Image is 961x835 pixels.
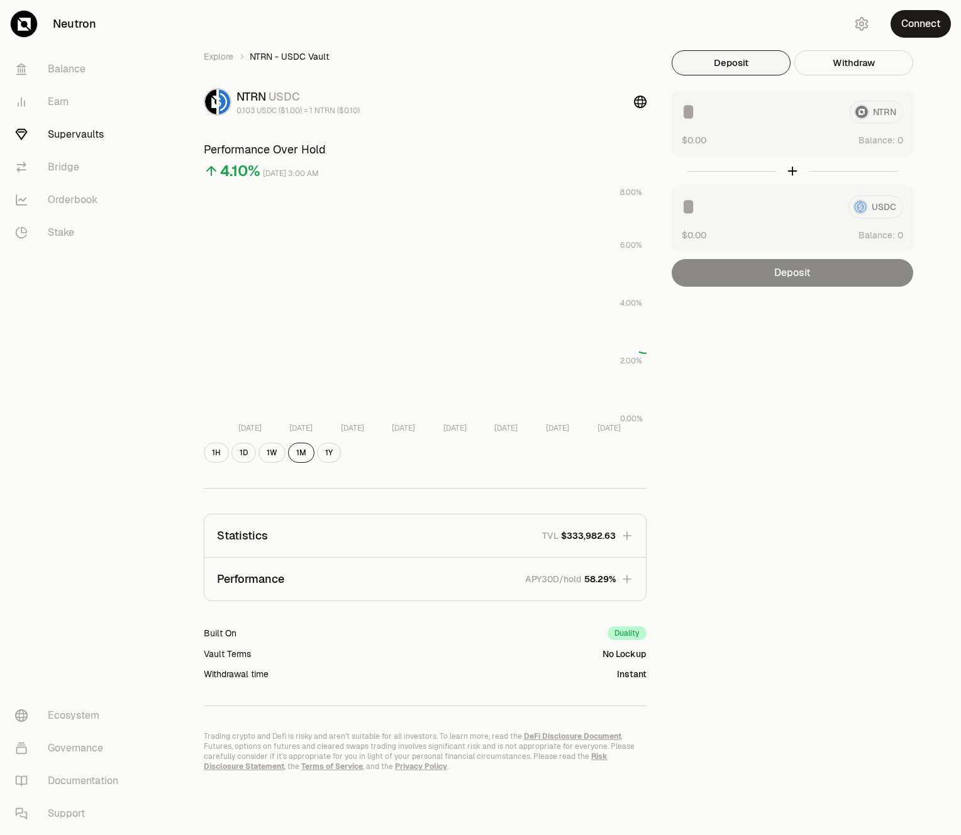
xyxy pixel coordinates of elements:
[289,423,313,433] tspan: [DATE]
[269,89,300,104] span: USDC
[525,573,582,585] p: APY30D/hold
[220,161,260,181] div: 4.10%
[263,167,319,181] div: [DATE] 3:00 AM
[5,184,136,216] a: Orderbook
[204,558,646,600] button: PerformanceAPY30D/hold58.29%
[682,133,706,147] button: $0.00
[494,423,518,433] tspan: [DATE]
[301,761,363,771] a: Terms of Service
[395,761,447,771] a: Privacy Policy
[5,797,136,830] a: Support
[258,443,286,463] button: 1W
[443,423,467,433] tspan: [DATE]
[5,765,136,797] a: Documentation
[204,141,647,158] h3: Performance Over Hold
[341,423,364,433] tspan: [DATE]
[617,668,647,680] div: Instant
[288,443,314,463] button: 1M
[231,443,256,463] button: 1D
[250,50,329,63] span: NTRN - USDC Vault
[238,423,262,433] tspan: [DATE]
[794,50,913,75] button: Withdraw
[620,187,642,197] tspan: 8.00%
[217,570,284,588] p: Performance
[204,50,647,63] nav: breadcrumb
[317,443,341,463] button: 1Y
[891,10,951,38] button: Connect
[5,732,136,765] a: Governance
[542,529,558,542] p: TVL
[5,699,136,732] a: Ecosystem
[204,731,647,741] p: Trading crypto and Defi is risky and aren't suitable for all investors. To learn more, read the .
[524,731,621,741] a: DeFi Disclosure Document
[597,423,621,433] tspan: [DATE]
[620,356,642,366] tspan: 2.00%
[204,741,647,771] p: Futures, options on futures and cleared swaps trading involves significant risk and is not approp...
[620,298,642,308] tspan: 4.00%
[561,529,616,542] span: $333,982.63
[204,50,233,63] a: Explore
[5,86,136,118] a: Earn
[204,443,229,463] button: 1H
[204,648,251,660] div: Vault Terms
[858,134,895,147] span: Balance:
[392,423,415,433] tspan: [DATE]
[5,118,136,151] a: Supervaults
[204,627,236,639] div: Built On
[682,228,706,241] button: $0.00
[5,151,136,184] a: Bridge
[603,648,647,660] div: No Lockup
[620,414,643,424] tspan: 0.00%
[204,751,608,771] a: Risk Disclosure Statement
[620,240,642,250] tspan: 6.00%
[608,626,647,640] div: Duality
[236,106,360,116] div: 0.103 USDC ($1.00) = 1 NTRN ($0.10)
[672,50,791,75] button: Deposit
[205,89,216,114] img: NTRN Logo
[546,423,569,433] tspan: [DATE]
[204,514,646,557] button: StatisticsTVL$333,982.63
[204,668,269,680] div: Withdrawal time
[217,527,268,545] p: Statistics
[236,88,360,106] div: NTRN
[5,53,136,86] a: Balance
[5,216,136,249] a: Stake
[584,573,616,585] span: 58.29%
[219,89,230,114] img: USDC Logo
[858,229,895,241] span: Balance:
